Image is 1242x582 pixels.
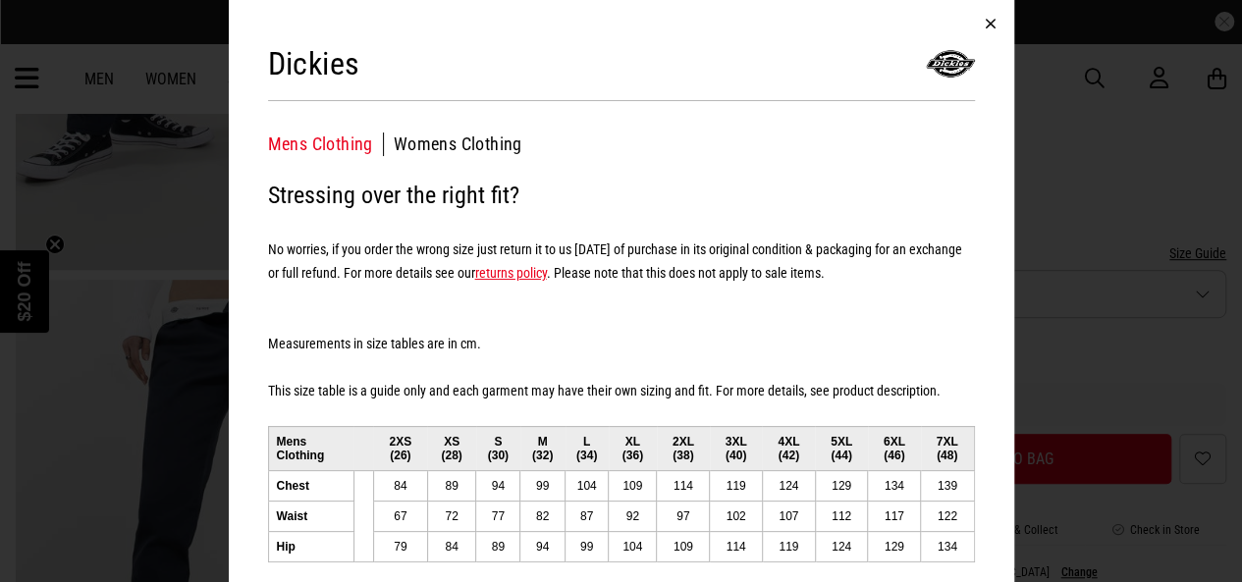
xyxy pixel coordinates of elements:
[921,470,974,501] td: 139
[520,531,566,561] td: 94
[710,501,763,531] td: 102
[16,8,75,67] button: Open LiveChat chat widget
[921,531,974,561] td: 134
[868,501,921,531] td: 117
[815,470,868,501] td: 129
[609,531,657,561] td: 104
[520,426,566,470] td: M (32)
[609,470,657,501] td: 109
[609,426,657,470] td: XL (36)
[476,501,520,531] td: 77
[762,531,815,561] td: 119
[268,238,975,285] h5: No worries, if you order the wrong size just return it to us [DATE] of purchase in its original c...
[394,132,522,156] button: Womens Clothing
[520,501,566,531] td: 82
[657,426,710,470] td: 2XL (38)
[268,132,384,156] button: Mens Clothing
[427,470,476,501] td: 89
[762,501,815,531] td: 107
[657,531,710,561] td: 109
[520,470,566,501] td: 99
[762,426,815,470] td: 4XL (42)
[868,470,921,501] td: 134
[373,470,427,501] td: 84
[710,470,763,501] td: 119
[566,531,609,561] td: 99
[475,265,547,281] a: returns policy
[566,501,609,531] td: 87
[815,501,868,531] td: 112
[268,426,353,470] td: Mens Clothing
[373,531,427,561] td: 79
[868,531,921,561] td: 129
[427,531,476,561] td: 84
[476,426,520,470] td: S (30)
[268,501,353,531] td: Waist
[268,531,353,561] td: Hip
[566,426,609,470] td: L (34)
[373,501,427,531] td: 67
[609,501,657,531] td: 92
[268,308,975,402] h5: Measurements in size tables are in cm. This size table is a guide only and each garment may have ...
[566,470,609,501] td: 104
[476,531,520,561] td: 89
[427,501,476,531] td: 72
[710,531,763,561] td: 114
[268,44,360,83] h2: Dickies
[268,470,353,501] td: Chest
[815,426,868,470] td: 5XL (44)
[921,426,974,470] td: 7XL (48)
[657,470,710,501] td: 114
[762,470,815,501] td: 124
[921,501,974,531] td: 122
[476,470,520,501] td: 94
[926,39,975,88] img: Dickies
[268,176,975,215] h2: Stressing over the right fit?
[657,501,710,531] td: 97
[373,426,427,470] td: 2XS (26)
[427,426,476,470] td: XS (28)
[710,426,763,470] td: 3XL (40)
[815,531,868,561] td: 124
[868,426,921,470] td: 6XL (46)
